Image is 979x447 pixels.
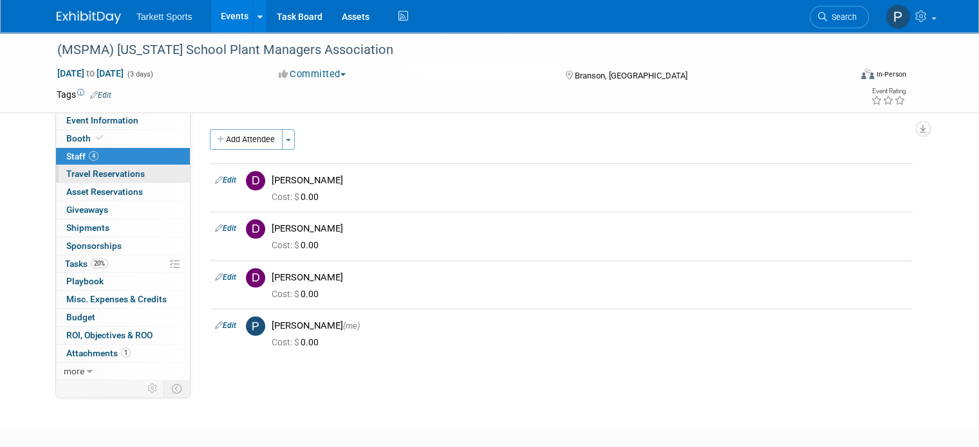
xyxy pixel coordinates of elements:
span: Event Information [66,115,138,125]
span: 1 [121,348,131,358]
span: Tarkett Sports [136,12,192,22]
a: Travel Reservations [56,165,190,183]
a: Edit [215,273,236,282]
img: D.jpg [246,171,265,190]
div: (MSPMA) [US_STATE] School Plant Managers Association [53,39,834,62]
span: Tasks [65,259,108,269]
a: Edit [215,321,236,330]
a: Asset Reservations [56,183,190,201]
div: In-Person [876,69,906,79]
span: Asset Reservations [66,187,143,197]
span: Travel Reservations [66,169,145,179]
a: Edit [215,224,236,233]
span: Search [827,12,857,22]
span: Booth [66,133,106,143]
span: more [64,366,84,376]
a: Attachments1 [56,345,190,362]
span: Misc. Expenses & Credits [66,294,167,304]
span: 0.00 [272,289,324,299]
td: Tags [57,88,111,101]
a: Staff4 [56,148,190,165]
span: 0.00 [272,337,324,347]
a: more [56,363,190,380]
a: Tasks20% [56,255,190,273]
span: 20% [91,259,108,268]
span: Cost: $ [272,240,301,250]
span: 0.00 [272,240,324,250]
span: 4 [89,151,98,161]
span: (3 days) [126,70,153,78]
span: Attachments [66,348,131,358]
span: Sponsorships [66,241,122,251]
div: [PERSON_NAME] [272,223,908,235]
img: P.jpg [246,316,265,336]
img: D.jpg [246,219,265,239]
div: [PERSON_NAME] [272,174,908,187]
span: Staff [66,151,98,161]
a: Giveaways [56,201,190,219]
a: Misc. Expenses & Credits [56,291,190,308]
img: ExhibitDay [57,11,121,24]
span: [DATE] [DATE] [57,68,124,79]
span: Budget [66,312,95,322]
a: Shipments [56,219,190,237]
a: Edit [90,91,111,100]
a: Event Information [56,112,190,129]
a: Search [810,6,869,28]
a: Playbook [56,273,190,290]
a: ROI, Objectives & ROO [56,327,190,344]
span: 0.00 [272,192,324,202]
span: Playbook [66,276,104,286]
i: Booth reservation complete [97,134,103,141]
span: (me) [343,321,360,331]
span: Shipments [66,223,109,233]
span: ROI, Objectives & ROO [66,330,153,340]
span: Cost: $ [272,337,301,347]
div: [PERSON_NAME] [272,271,908,284]
span: to [84,68,97,78]
img: Format-Inperson.png [861,69,874,79]
a: Budget [56,309,190,326]
img: Phil Dorman [886,5,910,29]
a: Sponsorships [56,237,190,255]
td: Toggle Event Tabs [164,380,191,397]
div: Event Rating [871,88,906,95]
span: Giveaways [66,205,108,215]
span: Cost: $ [272,289,301,299]
div: [PERSON_NAME] [272,320,908,332]
span: Branson, [GEOGRAPHIC_DATA] [575,71,687,80]
button: Add Attendee [210,129,283,150]
span: Cost: $ [272,192,301,202]
td: Personalize Event Tab Strip [142,380,164,397]
div: Event Format [781,67,906,86]
img: D.jpg [246,268,265,287]
a: Booth [56,130,190,147]
button: Committed [274,68,351,81]
a: Edit [215,176,236,185]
